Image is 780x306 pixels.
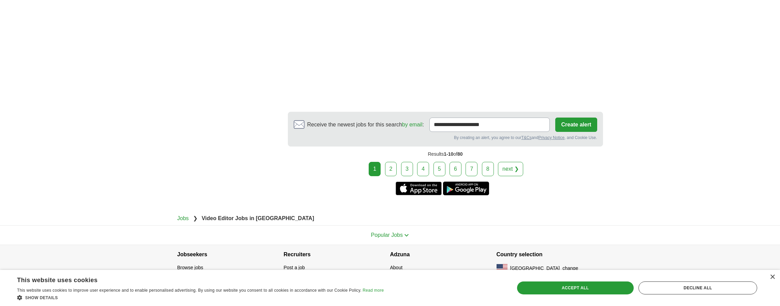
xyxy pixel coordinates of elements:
[562,265,578,272] button: change
[25,295,58,300] span: Show details
[401,162,413,176] a: 3
[497,245,603,264] h4: Country selection
[294,135,597,141] div: By creating an alert, you agree to our and , and Cookie Use.
[17,294,384,301] div: Show details
[17,274,367,284] div: This website uses cookies
[390,265,403,270] a: About
[457,151,463,157] span: 80
[202,215,314,221] strong: Video Editor Jobs in [GEOGRAPHIC_DATA]
[371,232,403,238] span: Popular Jobs
[555,118,597,132] button: Create alert
[385,162,397,176] a: 2
[482,162,494,176] a: 8
[363,288,384,293] a: Read more, opens a new window
[770,275,775,280] div: Close
[177,265,203,270] a: Browse jobs
[517,281,634,294] div: Accept all
[369,162,381,176] div: 1
[450,162,461,176] a: 6
[638,281,757,294] div: Decline all
[497,264,507,272] img: US flag
[433,162,445,176] a: 5
[443,182,489,195] a: Get the Android app
[444,151,453,157] span: 1-10
[396,182,442,195] a: Get the iPhone app
[404,234,409,237] img: toggle icon
[538,135,564,140] a: Privacy Notice
[402,122,423,127] a: by email
[17,288,362,293] span: This website uses cookies to improve user experience and to enable personalised advertising. By u...
[521,135,531,140] a: T&Cs
[193,215,197,221] span: ❯
[510,265,560,272] span: [GEOGRAPHIC_DATA]
[498,162,523,176] a: next ❯
[417,162,429,176] a: 4
[284,265,305,270] a: Post a job
[177,215,189,221] a: Jobs
[288,147,603,162] div: Results of
[466,162,477,176] a: 7
[307,121,424,129] span: Receive the newest jobs for this search :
